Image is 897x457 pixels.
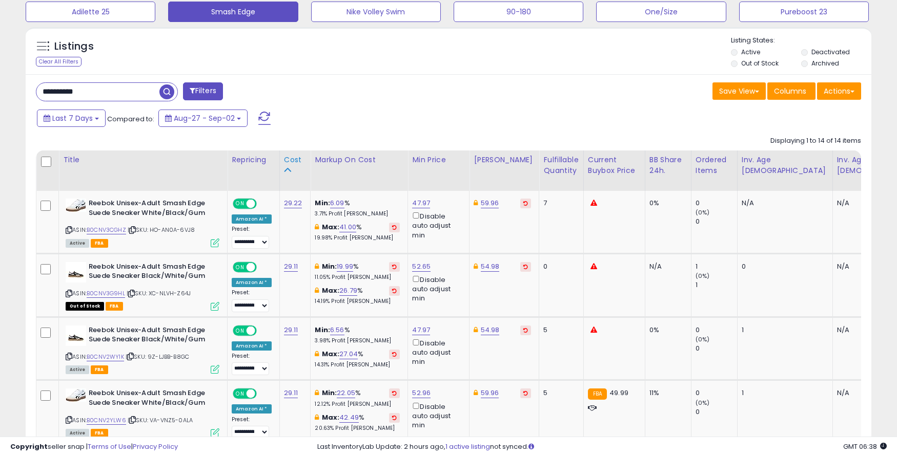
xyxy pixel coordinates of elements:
a: B0CNV2WY1K [87,353,124,361]
div: Preset: [232,353,272,376]
span: Aug-27 - Sep-02 [174,113,235,123]
small: (0%) [696,335,710,343]
div: 0 [696,199,737,208]
div: Displaying 1 to 14 of 14 items [770,136,861,146]
label: Active [741,48,760,56]
label: Archived [811,59,839,68]
b: Min: [315,198,330,208]
div: ASIN: [66,199,219,246]
a: 29.11 [284,325,298,335]
div: 0 [696,388,737,398]
a: 54.98 [481,262,500,272]
b: Max: [322,412,340,422]
div: ASIN: [66,262,219,310]
a: Privacy Policy [133,442,178,451]
div: % [315,199,400,217]
span: FBA [91,239,108,248]
img: 41+ZzEvUa3L._SL40_.jpg [66,388,86,402]
div: Inv. Age [DEMOGRAPHIC_DATA] [742,155,828,176]
span: OFF [255,200,272,208]
button: Adilette 25 [26,2,155,22]
button: Aug-27 - Sep-02 [158,110,248,127]
div: % [315,286,400,305]
label: Deactivated [811,48,850,56]
a: 54.98 [481,325,500,335]
img: 31wXy6fXXeL._SL40_.jpg [66,325,86,346]
div: 1 [742,388,825,398]
a: 52.65 [412,262,431,272]
div: Last InventoryLab Update: 2 hours ago, not synced. [317,442,887,452]
span: OFF [255,326,272,335]
a: 6.09 [330,198,344,208]
img: 31wXy6fXXeL._SL40_.jpg [66,262,86,282]
div: Amazon AI * [232,404,272,414]
span: ON [234,200,247,208]
span: FBA [91,365,108,374]
b: Max: [322,286,340,295]
button: Save View [712,82,766,100]
div: Disable auto adjust min [412,274,461,303]
div: Clear All Filters [36,57,81,67]
b: Reebok Unisex-Adult Smash Edge Suede Sneaker White/Black/Gum [89,388,213,410]
div: 7 [543,199,575,208]
div: Amazon AI * [232,214,272,224]
a: 59.96 [481,388,499,398]
b: Max: [322,349,340,359]
span: Last 7 Days [52,113,93,123]
div: 1 [696,262,737,271]
a: 41.00 [339,222,356,232]
div: Preset: [232,416,272,439]
button: Last 7 Days [37,110,106,127]
a: 47.97 [412,198,430,208]
button: Nike Volley Swim [311,2,441,22]
div: Cost [284,155,307,165]
img: 41+ZzEvUa3L._SL40_.jpg [66,199,86,212]
a: 42.49 [339,412,359,423]
p: 19.98% Profit [PERSON_NAME] [315,234,400,242]
b: Min: [322,262,337,271]
div: 11% [649,388,683,398]
button: Filters [183,82,223,100]
div: % [315,350,400,368]
a: B0CNV3CGHZ [87,226,126,234]
a: 29.11 [284,262,298,272]
a: B0CNV2YLW6 [87,416,126,425]
button: Smash Edge [168,2,298,22]
div: N/A [742,199,825,208]
a: 1 active listing [445,442,490,451]
div: % [315,413,400,432]
b: Reebok Unisex-Adult Smash Edge Suede Sneaker Black/White/Gum [89,325,213,347]
span: All listings currently available for purchase on Amazon [66,239,89,248]
span: ON [234,263,247,271]
div: 0 [543,262,575,271]
th: The percentage added to the cost of goods (COGS) that forms the calculator for Min & Max prices. [311,150,408,191]
p: 3.98% Profit [PERSON_NAME] [315,337,400,344]
a: 6.56 [330,325,344,335]
a: 26.79 [339,286,357,296]
b: Reebok Unisex-Adult Smash Edge Suede Sneaker Black/White/Gum [89,262,213,284]
div: Disable auto adjust min [412,210,461,240]
div: Fulfillable Quantity [543,155,579,176]
div: % [315,223,400,242]
span: All listings currently available for purchase on Amazon [66,365,89,374]
h5: Listings [54,39,94,54]
b: Reebok Unisex-Adult Smash Edge Suede Sneaker White/Black/Gum [89,199,213,220]
div: Preset: [232,226,272,249]
small: FBA [588,388,607,400]
div: Disable auto adjust min [412,401,461,430]
p: 11.05% Profit [PERSON_NAME] [315,274,400,281]
a: 27.04 [339,349,358,359]
a: B0CNV3G9HL [87,289,125,298]
div: Ordered Items [696,155,733,176]
div: Markup on Cost [315,155,403,165]
div: 0% [649,325,683,335]
div: Repricing [232,155,275,165]
div: 1 [742,325,825,335]
div: 0 [696,407,737,417]
span: FBA [106,302,123,311]
div: % [315,262,400,281]
span: | SKU: 9Z-LJBB-B8GC [126,353,189,361]
b: Min: [315,325,330,335]
span: | SKU: XC-NLVH-Z64J [127,289,191,297]
div: Min Price [412,155,465,165]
